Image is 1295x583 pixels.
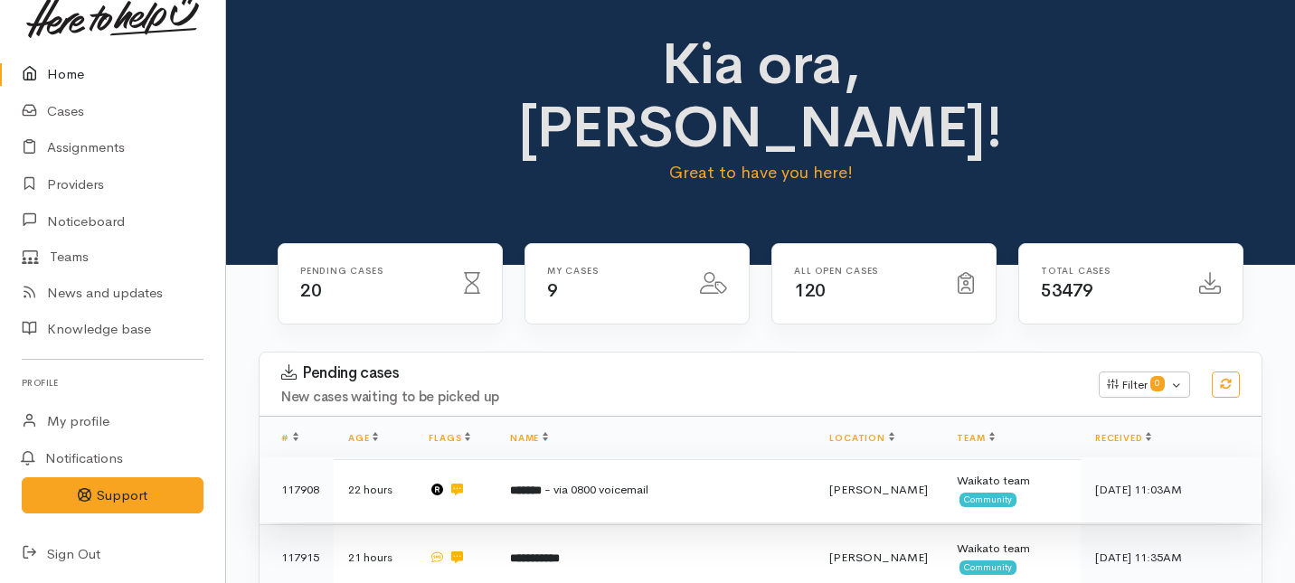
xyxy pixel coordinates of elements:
[281,432,298,444] a: #
[515,33,1007,160] h1: Kia ora, [PERSON_NAME]!
[281,364,1077,382] h3: Pending cases
[1041,266,1177,276] h6: Total cases
[281,390,1077,405] h4: New cases waiting to be picked up
[510,432,548,444] a: Name
[547,266,678,276] h6: My cases
[1081,457,1262,522] td: [DATE] 11:03AM
[1095,432,1151,444] a: Received
[957,432,994,444] a: Team
[22,477,203,514] button: Support
[334,457,414,522] td: 22 hours
[300,266,442,276] h6: Pending cases
[959,493,1016,507] span: Community
[794,279,826,302] span: 120
[1041,279,1093,302] span: 53479
[829,550,928,565] span: [PERSON_NAME]
[300,279,321,302] span: 20
[544,482,648,497] span: - via 0800 voicemail
[348,432,378,444] a: Age
[515,160,1007,185] p: Great to have you here!
[260,457,334,522] td: 117908
[829,432,893,444] a: Location
[429,432,470,444] a: Flags
[794,266,936,276] h6: All Open cases
[1099,371,1190,399] button: Filter0
[1150,376,1165,390] span: 0
[942,457,1081,522] td: Waikato team
[829,482,928,497] span: [PERSON_NAME]
[959,560,1016,575] span: Community
[547,279,558,302] span: 9
[22,371,203,395] h6: Profile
